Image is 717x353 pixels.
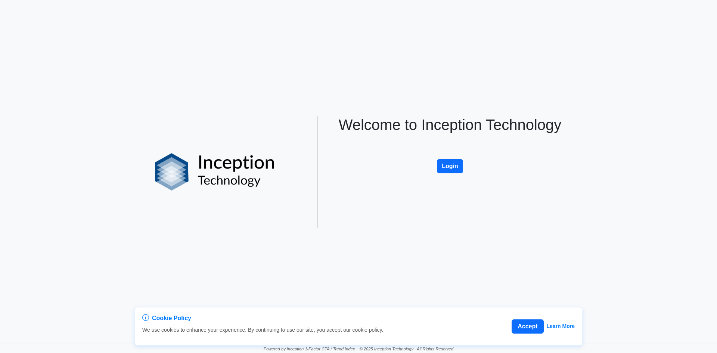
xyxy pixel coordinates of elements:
[331,116,569,134] h1: Welcome to Inception Technology
[437,159,463,173] button: Login
[512,319,543,334] button: Accept
[142,326,383,334] p: We use cookies to enhance your experience. By continuing to use our site, you accept our cookie p...
[155,153,275,191] img: logo%20black.png
[547,322,575,330] a: Learn More
[437,151,463,158] a: Login
[152,314,191,323] span: Cookie Policy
